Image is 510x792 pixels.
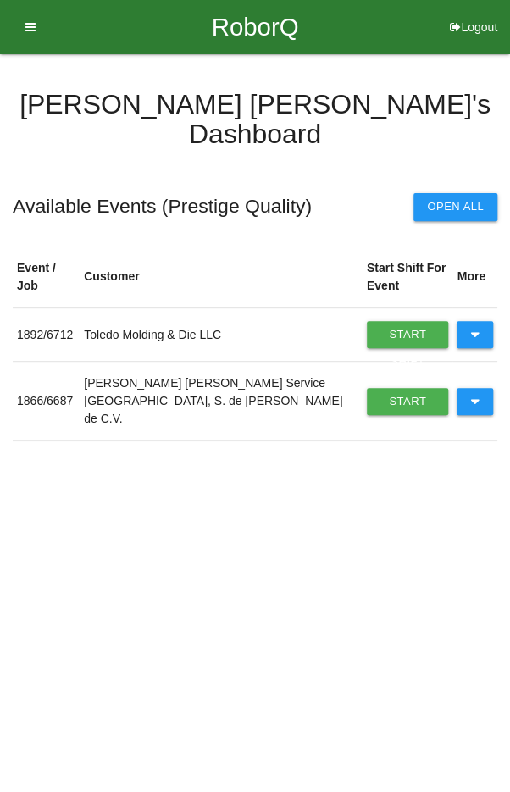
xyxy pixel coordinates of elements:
h5: Available Events ( Prestige Quality ) [13,196,312,217]
td: [PERSON_NAME] [PERSON_NAME] Service [GEOGRAPHIC_DATA], S. de [PERSON_NAME] de C.V. [80,362,363,441]
a: Start Shift [367,388,449,415]
td: 1866 / 6687 [13,362,80,441]
th: Event / Job [13,246,80,308]
th: Start Shift For Event [363,246,453,308]
a: Start Shift [367,321,449,348]
h4: [PERSON_NAME] [PERSON_NAME] 's Dashboard [13,90,497,149]
td: 1892 / 6712 [13,307,80,361]
th: More [452,246,497,308]
th: Customer [80,246,363,308]
td: Toledo Molding & Die LLC [80,307,363,361]
button: Open All [413,193,497,220]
